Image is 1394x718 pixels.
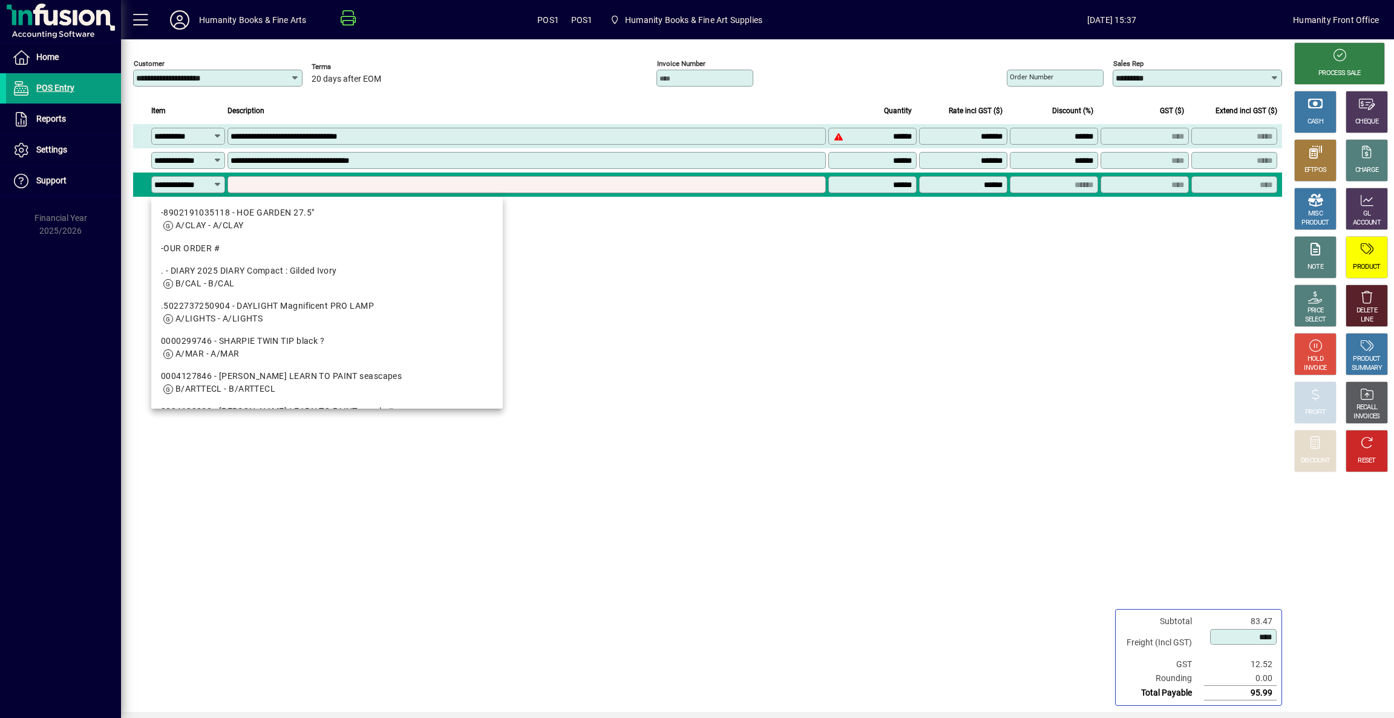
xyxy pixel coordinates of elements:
[1010,73,1053,81] mat-label: Order number
[1318,69,1361,78] div: PROCESS SALE
[160,9,199,31] button: Profile
[151,260,503,295] mat-option: . - DIARY 2025 DIARY Compact : Gilded Ivory
[1307,355,1323,364] div: HOLD
[161,265,494,277] div: . - DIARY 2025 DIARY Compact : Gilded Ivory
[1358,456,1376,466] div: RESET
[161,206,494,219] div: -8902191035118 - HOE GARDEN 27.5"
[1204,671,1277,686] td: 0.00
[161,242,494,255] div: -OUR ORDER #
[151,365,503,400] mat-option: 0004127846 - COLLINS LEARN TO PAINT seascapes
[1353,355,1380,364] div: PRODUCT
[1204,614,1277,628] td: 83.47
[1216,104,1277,117] span: Extend incl GST ($)
[1204,657,1277,671] td: 12.52
[1353,412,1379,421] div: INVOICES
[6,104,121,134] a: Reports
[1356,403,1378,412] div: RECALL
[1305,408,1326,417] div: PROFIT
[151,237,503,260] mat-option: -OUR ORDER #
[199,10,307,30] div: Humanity Books & Fine Arts
[1353,219,1381,228] div: ACCOUNT
[1355,117,1378,127] div: CHEQUE
[175,349,240,358] span: A/MAR - A/MAR
[36,114,66,124] span: Reports
[227,104,264,117] span: Description
[6,135,121,165] a: Settings
[1353,263,1380,272] div: PRODUCT
[151,400,503,448] mat-option: 0004133080 - COLLINS LEARN TO PAINT people #
[312,74,381,84] span: 20 days after EOM
[1304,364,1326,373] div: INVOICE
[1121,686,1204,700] td: Total Payable
[930,10,1293,30] span: [DATE] 15:37
[161,405,494,418] div: 0004133080 - [PERSON_NAME] LEARN TO PAINT people #
[1293,10,1379,30] div: Humanity Front Office
[1301,219,1329,228] div: PRODUCT
[1121,614,1204,628] td: Subtotal
[6,42,121,73] a: Home
[1160,104,1184,117] span: GST ($)
[151,330,503,365] mat-option: 0000299746 - SHARPIE TWIN TIP black ?
[1352,364,1382,373] div: SUMMARY
[625,10,762,30] span: Humanity Books & Fine Art Supplies
[1361,315,1373,324] div: LINE
[36,52,59,62] span: Home
[134,59,165,68] mat-label: Customer
[1307,263,1323,272] div: NOTE
[605,9,767,31] span: Humanity Books & Fine Art Supplies
[36,83,74,93] span: POS Entry
[175,314,263,323] span: A/LIGHTS - A/LIGHTS
[1204,686,1277,700] td: 95.99
[312,63,384,71] span: Terms
[175,384,275,394] span: B/ARTTECL - B/ARTTECL
[1121,657,1204,671] td: GST
[36,176,67,185] span: Support
[161,370,494,383] div: 0004127846 - [PERSON_NAME] LEARN TO PAINT seascapes
[175,278,235,288] span: B/CAL - B/CAL
[537,10,559,30] span: POS1
[884,104,912,117] span: Quantity
[151,202,503,237] mat-option: -8902191035118 - HOE GARDEN 27.5"
[1305,315,1326,324] div: SELECT
[1121,671,1204,686] td: Rounding
[1301,456,1330,466] div: DISCOUNT
[151,104,166,117] span: Item
[657,59,705,68] mat-label: Invoice number
[1121,628,1204,657] td: Freight (Incl GST)
[1363,209,1371,219] div: GL
[1307,117,1323,127] div: CASH
[1308,209,1323,219] div: MISC
[1355,166,1379,175] div: CHARGE
[1113,59,1144,68] mat-label: Sales rep
[161,335,494,347] div: 0000299746 - SHARPIE TWIN TIP black ?
[6,166,121,196] a: Support
[36,145,67,154] span: Settings
[949,104,1003,117] span: Rate incl GST ($)
[151,295,503,330] mat-option: .5022737250904 - DAYLIGHT Magnificent PRO LAMP
[1304,166,1327,175] div: EFTPOS
[1356,306,1377,315] div: DELETE
[1052,104,1093,117] span: Discount (%)
[1307,306,1324,315] div: PRICE
[571,10,593,30] span: POS1
[161,300,494,312] div: .5022737250904 - DAYLIGHT Magnificent PRO LAMP
[175,220,244,230] span: A/CLAY - A/CLAY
